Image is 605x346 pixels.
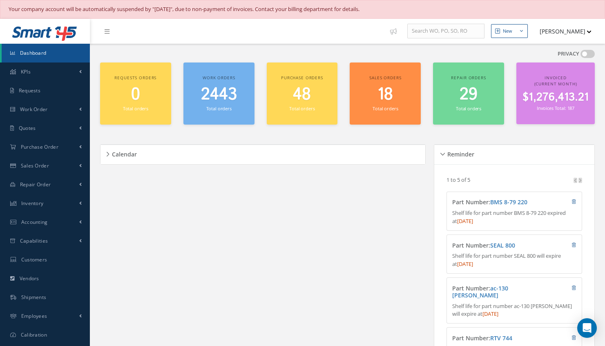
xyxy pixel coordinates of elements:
a: Dashboard [2,44,90,63]
span: Vendors [20,275,39,282]
h5: Calendar [109,148,137,158]
h4: Part Number [452,285,542,299]
a: Requests orders 0 Total orders [100,63,171,125]
div: Your company account will be automatically suspended by "[DATE]", due to non-payment of invoices.... [9,5,596,13]
small: Total orders [206,105,232,112]
small: Invoices Total: 187 [537,105,574,111]
a: Work orders 2443 Total orders [183,63,255,125]
a: ac-130 [PERSON_NAME] [452,284,508,299]
span: (Current Month) [534,81,577,87]
h4: Part Number [452,199,542,206]
small: Total orders [373,105,398,112]
span: Shipments [21,294,47,301]
span: Work Order [20,106,48,113]
span: : [489,198,527,206]
span: Employees [21,313,47,319]
button: New [491,24,528,38]
a: Repair orders 29 Total orders [433,63,504,125]
span: Sales orders [369,75,401,80]
span: [DATE] [482,310,498,317]
a: Show Tips [386,19,407,44]
span: 18 [377,83,393,106]
span: [DATE] [457,217,473,225]
label: PRIVACY [558,50,579,58]
span: 29 [460,83,478,106]
input: Search WO, PO, SO, RO [407,24,484,38]
span: Customers [21,256,47,263]
a: SEAL 800 [490,241,515,249]
span: Accounting [21,219,48,225]
span: Requests orders [114,75,156,80]
h4: Part Number [452,242,542,249]
span: : [452,284,508,299]
p: Shelf life for part number SEAL 800 will expire at [452,252,576,268]
small: Total orders [289,105,315,112]
span: : [489,241,515,249]
p: Shelf life for part number BMS 8-79 220 expired at [452,209,576,225]
h4: Part Number [452,335,542,342]
span: [DATE] [457,260,473,268]
span: Work orders [203,75,235,80]
span: Calibration [21,331,47,338]
span: Purchase Order [21,143,58,150]
a: BMS 8-79 220 [490,198,527,206]
p: Shelf life for part number ac-130 [PERSON_NAME] will expire at [452,302,576,318]
span: Sales Order [21,162,49,169]
a: Sales orders 18 Total orders [350,63,421,125]
span: : [489,334,512,342]
span: Capabilities [20,237,48,244]
span: Invoiced [545,75,567,80]
span: Quotes [19,125,36,132]
span: Requests [19,87,40,94]
span: Inventory [21,200,44,207]
h5: Reminder [445,148,474,158]
a: RTV 744 [490,334,512,342]
div: New [503,28,512,35]
a: Invoiced (Current Month) $1,276,413.21 Invoices Total: 187 [516,63,595,125]
button: [PERSON_NAME] [532,23,592,39]
span: Repair Order [20,181,51,188]
small: Total orders [456,105,481,112]
span: KPIs [21,68,31,75]
div: Open Intercom Messenger [577,318,597,338]
p: 1 to 5 of 5 [446,176,470,183]
span: Dashboard [20,49,47,56]
small: Total orders [123,105,148,112]
span: Purchase orders [281,75,323,80]
span: 48 [293,83,311,106]
span: $1,276,413.21 [522,89,589,105]
span: 0 [131,83,140,106]
a: Purchase orders 48 Total orders [267,63,338,125]
span: 2443 [201,83,237,106]
span: Repair orders [451,75,486,80]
